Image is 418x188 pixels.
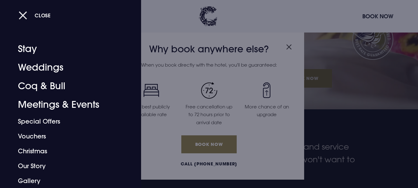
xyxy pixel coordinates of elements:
button: Close [19,9,51,22]
a: Stay [18,40,116,58]
a: Special Offers [18,114,116,129]
a: Coq & Bull [18,77,116,95]
a: Christmas [18,144,116,159]
a: Weddings [18,58,116,77]
a: Meetings & Events [18,95,116,114]
a: Vouchers [18,129,116,144]
span: Close [35,12,51,19]
a: Our Story [18,159,116,173]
